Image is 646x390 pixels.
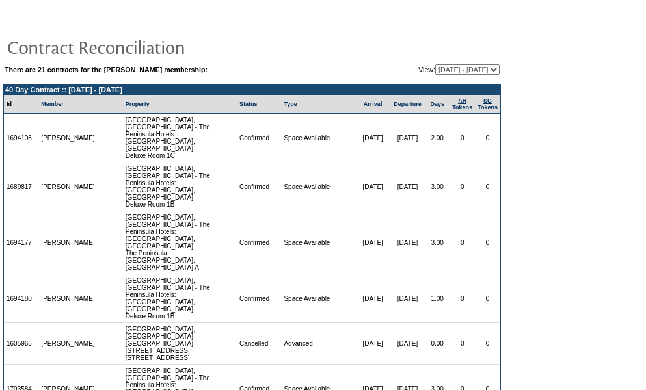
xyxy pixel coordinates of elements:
a: ARTokens [452,97,472,110]
td: 3.00 [425,162,450,211]
a: Status [239,101,258,107]
td: Advanced [281,323,355,365]
td: 0 [450,211,475,274]
td: [PERSON_NAME] [38,211,98,274]
a: Type [284,101,297,107]
td: [DATE] [390,114,425,162]
td: 1689817 [4,162,38,211]
td: [DATE] [390,162,425,211]
td: [PERSON_NAME] [38,274,98,323]
td: 1605965 [4,323,38,365]
td: [GEOGRAPHIC_DATA], [GEOGRAPHIC_DATA] - The Peninsula Hotels: [GEOGRAPHIC_DATA], [GEOGRAPHIC_DATA]... [123,274,237,323]
td: 0 [450,274,475,323]
td: Confirmed [237,162,282,211]
td: [DATE] [390,274,425,323]
td: 0 [450,162,475,211]
td: Space Available [281,211,355,274]
td: [DATE] [355,323,390,365]
td: 0 [450,114,475,162]
td: Confirmed [237,114,282,162]
td: 0 [475,211,500,274]
td: Space Available [281,274,355,323]
td: View: [358,64,500,75]
td: [GEOGRAPHIC_DATA], [GEOGRAPHIC_DATA] - The Peninsula Hotels: [GEOGRAPHIC_DATA], [GEOGRAPHIC_DATA]... [123,114,237,162]
td: 1.00 [425,274,450,323]
td: [DATE] [390,211,425,274]
td: 40 Day Contract :: [DATE] - [DATE] [4,84,500,95]
a: Member [41,101,64,107]
td: 0 [475,274,500,323]
td: 0 [475,162,500,211]
td: Space Available [281,114,355,162]
td: 2.00 [425,114,450,162]
td: Confirmed [237,211,282,274]
td: 0 [475,114,500,162]
td: Id [4,95,38,114]
td: [DATE] [355,211,390,274]
td: 3.00 [425,211,450,274]
a: Days [430,101,444,107]
td: 1694177 [4,211,38,274]
a: Property [126,101,150,107]
td: 0.00 [425,323,450,365]
td: [PERSON_NAME] [38,323,98,365]
td: [DATE] [355,274,390,323]
td: [GEOGRAPHIC_DATA], [GEOGRAPHIC_DATA] - [GEOGRAPHIC_DATA][STREET_ADDRESS] [STREET_ADDRESS] [123,323,237,365]
img: pgTtlContractReconciliation.gif [7,34,267,60]
td: [DATE] [355,114,390,162]
a: Departure [394,101,422,107]
b: There are 21 contracts for the [PERSON_NAME] membership: [5,66,208,73]
td: [PERSON_NAME] [38,162,98,211]
td: Confirmed [237,274,282,323]
td: [DATE] [390,323,425,365]
a: SGTokens [478,97,498,110]
td: [PERSON_NAME] [38,114,98,162]
td: 1694180 [4,274,38,323]
td: 1694108 [4,114,38,162]
td: Cancelled [237,323,282,365]
td: [GEOGRAPHIC_DATA], [GEOGRAPHIC_DATA] - The Peninsula Hotels: [GEOGRAPHIC_DATA], [GEOGRAPHIC_DATA]... [123,162,237,211]
td: [GEOGRAPHIC_DATA], [GEOGRAPHIC_DATA] - The Peninsula Hotels: [GEOGRAPHIC_DATA], [GEOGRAPHIC_DATA]... [123,211,237,274]
a: Arrival [364,101,383,107]
td: [DATE] [355,162,390,211]
td: 0 [475,323,500,365]
td: 0 [450,323,475,365]
td: Space Available [281,162,355,211]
